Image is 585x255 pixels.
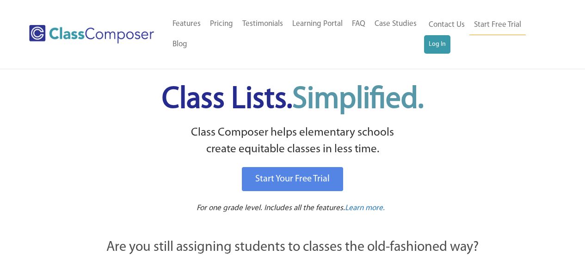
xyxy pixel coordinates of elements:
[347,14,370,34] a: FAQ
[292,85,424,115] span: Simplified.
[205,14,238,34] a: Pricing
[424,35,450,54] a: Log In
[29,25,154,44] img: Class Composer
[370,14,421,34] a: Case Studies
[168,14,424,55] nav: Header Menu
[288,14,347,34] a: Learning Portal
[168,14,205,34] a: Features
[469,15,526,36] a: Start Free Trial
[255,174,330,184] span: Start Your Free Trial
[345,204,385,212] span: Learn more.
[242,167,343,191] a: Start Your Free Trial
[424,15,549,54] nav: Header Menu
[162,85,424,115] span: Class Lists.
[345,203,385,214] a: Learn more.
[197,204,345,212] span: For one grade level. Includes all the features.
[55,124,530,158] p: Class Composer helps elementary schools create equitable classes in less time.
[168,34,192,55] a: Blog
[238,14,288,34] a: Testimonials
[424,15,469,35] a: Contact Us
